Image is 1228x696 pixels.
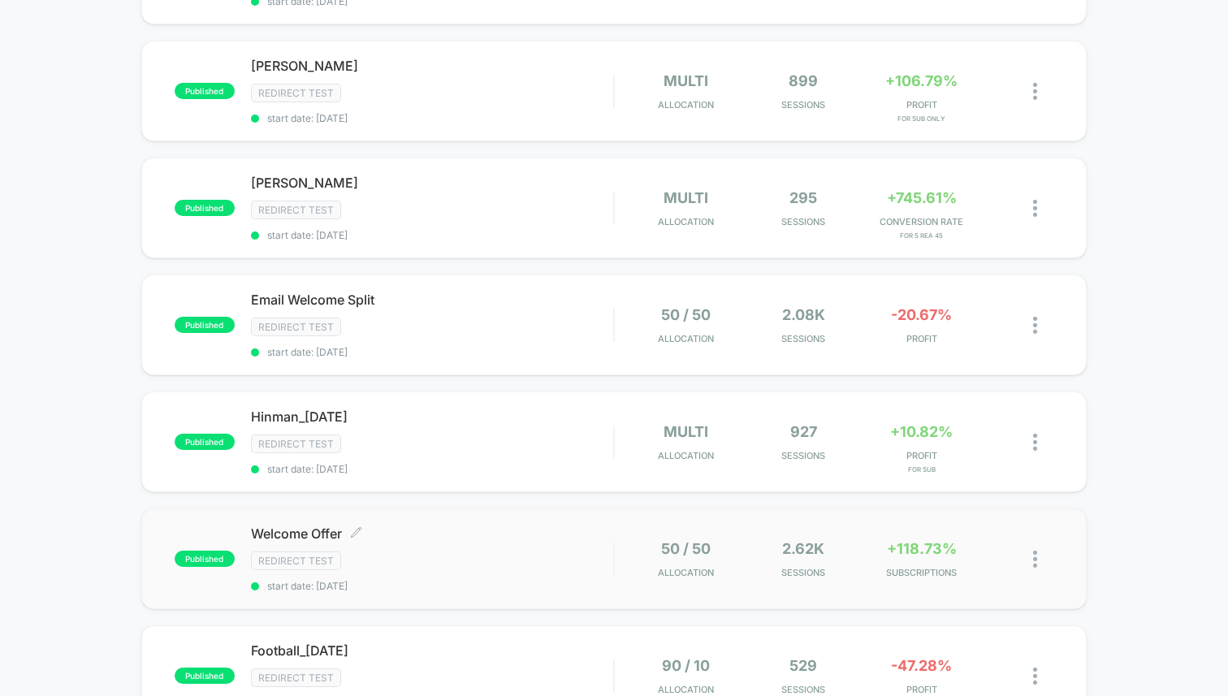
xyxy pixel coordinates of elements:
[251,434,341,453] span: Redirect Test
[789,72,818,89] span: 899
[175,83,235,99] span: published
[867,684,976,695] span: PROFIT
[782,306,825,323] span: 2.08k
[658,450,714,461] span: Allocation
[251,84,341,102] span: Redirect Test
[749,450,858,461] span: Sessions
[251,175,613,191] span: [PERSON_NAME]
[887,189,957,206] span: +745.61%
[251,201,341,219] span: Redirect Test
[251,551,341,570] span: Redirect Test
[749,567,858,578] span: Sessions
[251,318,341,336] span: Redirect Test
[251,463,613,475] span: start date: [DATE]
[664,423,708,440] span: multi
[867,567,976,578] span: SUBSCRIPTIONS
[175,668,235,684] span: published
[867,450,976,461] span: PROFIT
[1033,551,1037,568] img: close
[867,99,976,110] span: PROFIT
[251,229,613,241] span: start date: [DATE]
[251,580,613,592] span: start date: [DATE]
[658,333,714,344] span: Allocation
[1033,200,1037,217] img: close
[789,189,817,206] span: 295
[175,200,235,216] span: published
[749,684,858,695] span: Sessions
[661,540,711,557] span: 50 / 50
[885,72,958,89] span: +106.79%
[175,317,235,333] span: published
[1033,83,1037,100] img: close
[789,657,817,674] span: 529
[1033,317,1037,334] img: close
[891,657,952,674] span: -47.28%
[658,684,714,695] span: Allocation
[890,423,953,440] span: +10.82%
[664,72,708,89] span: multi
[867,333,976,344] span: PROFIT
[658,567,714,578] span: Allocation
[891,306,952,323] span: -20.67%
[790,423,817,440] span: 927
[251,668,341,687] span: Redirect Test
[749,333,858,344] span: Sessions
[887,540,957,557] span: +118.73%
[251,58,613,74] span: [PERSON_NAME]
[175,434,235,450] span: published
[251,409,613,425] span: Hinman_[DATE]
[661,306,711,323] span: 50 / 50
[251,642,613,659] span: Football_[DATE]
[175,551,235,567] span: published
[1033,668,1037,685] img: close
[867,216,976,227] span: CONVERSION RATE
[251,292,613,308] span: Email Welcome Split
[251,346,613,358] span: start date: [DATE]
[662,657,710,674] span: 90 / 10
[658,99,714,110] span: Allocation
[251,112,613,124] span: start date: [DATE]
[1033,434,1037,451] img: close
[749,99,858,110] span: Sessions
[658,216,714,227] span: Allocation
[782,540,824,557] span: 2.62k
[867,465,976,473] span: for Sub
[749,216,858,227] span: Sessions
[867,231,976,240] span: for 5 Rea 45
[664,189,708,206] span: multi
[867,115,976,123] span: for Sub Only
[251,525,613,542] span: Welcome Offer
